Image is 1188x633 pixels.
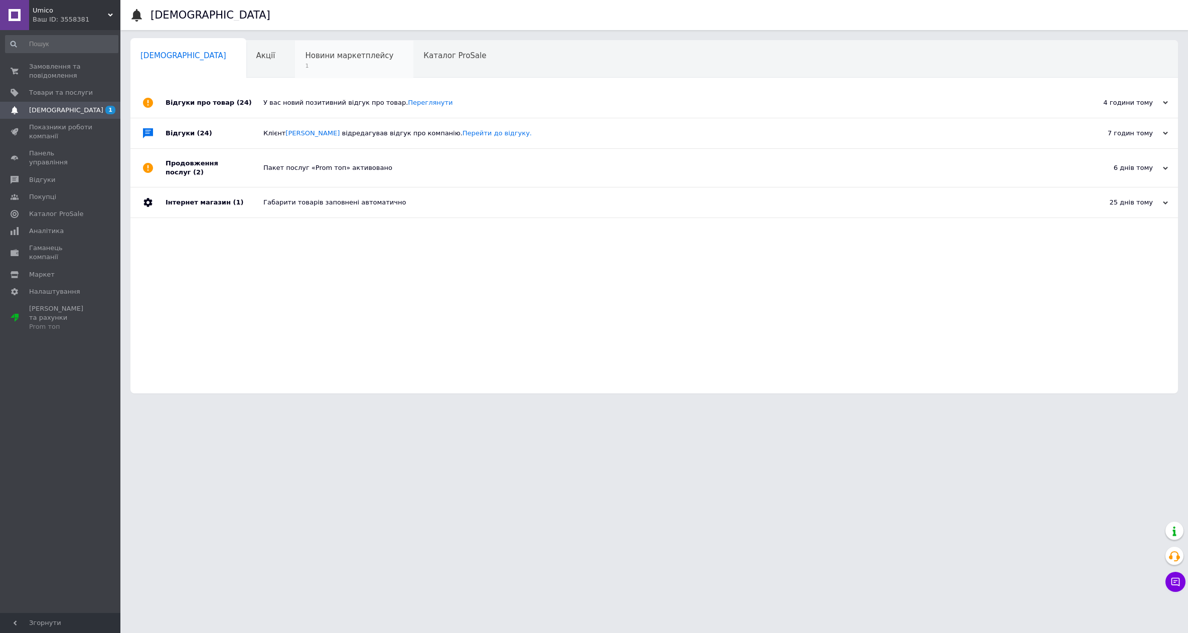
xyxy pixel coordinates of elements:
[29,192,56,201] span: Покупці
[166,149,263,187] div: Продовження послуг
[263,198,1068,207] div: Габарити товарів заповнені автоматично
[1068,98,1168,107] div: 4 години тому
[29,322,93,331] div: Prom топ
[233,198,243,206] span: (1)
[193,168,204,176] span: (2)
[1068,129,1168,138] div: 7 годин тому
[256,51,275,60] span: Акції
[342,129,532,137] span: відредагував відгук про компанію.
[29,227,64,236] span: Аналітика
[29,270,55,279] span: Маркет
[29,304,93,332] span: [PERSON_NAME] та рахунки
[29,149,93,167] span: Панель управління
[29,175,55,184] span: Відгуки
[29,209,83,219] span: Каталог ProSale
[140,51,226,60] span: [DEMOGRAPHIC_DATA]
[305,51,393,60] span: Новини маркетплейсу
[285,129,340,137] a: [PERSON_NAME]
[166,88,263,118] div: Відгуки про товар
[29,88,93,97] span: Товари та послуги
[105,106,115,114] span: 1
[237,99,252,106] span: (24)
[423,51,486,60] span: Каталог ProSale
[263,98,1068,107] div: У вас новий позитивний відгук про товар.
[151,9,270,21] h1: [DEMOGRAPHIC_DATA]
[463,129,532,137] a: Перейти до відгуку.
[197,129,212,137] span: (24)
[29,123,93,141] span: Показники роботи компанії
[29,287,80,296] span: Налаштування
[33,6,108,15] span: Umico
[1068,163,1168,172] div: 6 днів тому
[33,15,120,24] div: Ваш ID: 3558381
[408,99,453,106] a: Переглянути
[166,187,263,218] div: Інтернет магазин
[29,244,93,262] span: Гаманець компанії
[1165,572,1185,592] button: Чат з покупцем
[263,129,532,137] span: Клієнт
[1068,198,1168,207] div: 25 днів тому
[263,163,1068,172] div: Пакет послуг «Prom топ» активовано
[29,106,103,115] span: [DEMOGRAPHIC_DATA]
[5,35,118,53] input: Пошук
[166,118,263,148] div: Відгуки
[29,62,93,80] span: Замовлення та повідомлення
[305,62,393,70] span: 1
